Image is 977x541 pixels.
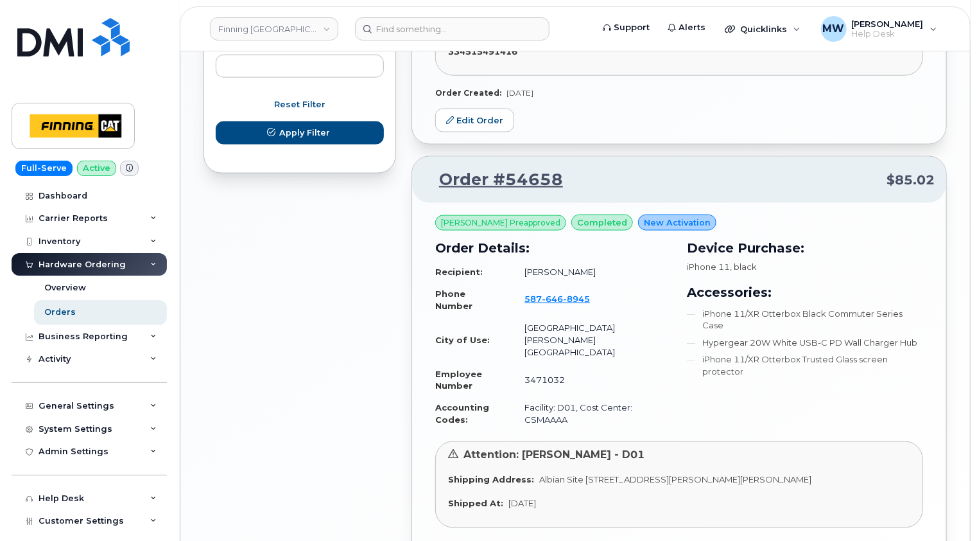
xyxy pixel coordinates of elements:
span: , black [730,262,757,272]
strong: Recipient: [435,267,483,277]
td: Facility: D01, Cost Center: CSMAAAA [513,397,671,431]
h3: Order Details: [435,238,671,258]
span: 587 [524,294,590,304]
span: New Activation [644,217,711,229]
span: iPhone 11 [687,262,730,272]
li: iPhone 11/XR Otterbox Trusted Glass screen protector [687,353,923,377]
h3: Device Purchase: [687,238,923,258]
a: Finning Canada [210,17,338,40]
span: Apply Filter [279,127,330,139]
span: Attention: [PERSON_NAME] - D01 [463,449,644,461]
span: Reset Filter [274,98,325,111]
button: Apply Filter [216,121,384,145]
li: iPhone 11/XR Otterbox Black Commuter Series Case [687,308,923,332]
strong: 334515491416 [448,46,517,57]
li: Hypergear 20W White USB-C PD Wall Charger Hub [687,337,923,349]
span: [PERSON_NAME] Preapproved [441,217,560,229]
td: [GEOGRAPHIC_DATA][PERSON_NAME][GEOGRAPHIC_DATA] [513,317,671,363]
span: Help Desk [852,29,924,39]
a: Alerts [659,15,714,40]
a: Edit Order [435,109,514,132]
input: Find something... [355,17,549,40]
span: $85.02 [886,171,935,190]
button: Reset Filter [216,93,384,116]
span: 8945 [563,294,590,304]
span: Alerts [679,21,705,34]
strong: Employee Number [435,369,482,391]
span: [PERSON_NAME] [852,19,924,29]
span: completed [577,217,627,229]
strong: Accounting Codes: [435,403,489,425]
span: Quicklinks [740,24,787,34]
div: Matthew Walshe [812,16,946,42]
strong: Order Created: [435,88,501,98]
div: Quicklinks [716,16,809,42]
td: [PERSON_NAME] [513,261,671,283]
strong: Shipping Address: [448,475,534,485]
strong: City of Use: [435,335,490,345]
strong: Phone Number [435,288,472,311]
span: [DATE] [508,499,536,509]
a: Support [594,15,659,40]
span: Support [614,21,650,34]
a: 5876468945 [524,294,605,304]
span: [DATE] [506,88,533,98]
td: 3471032 [513,363,671,397]
span: 646 [542,294,563,304]
span: Albian Site [STREET_ADDRESS][PERSON_NAME][PERSON_NAME] [539,475,811,485]
strong: Shipped At: [448,499,503,509]
h3: Accessories: [687,283,923,302]
a: Order #54658 [424,168,563,191]
span: MW [823,21,845,37]
a: 334515491416 [448,46,523,57]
